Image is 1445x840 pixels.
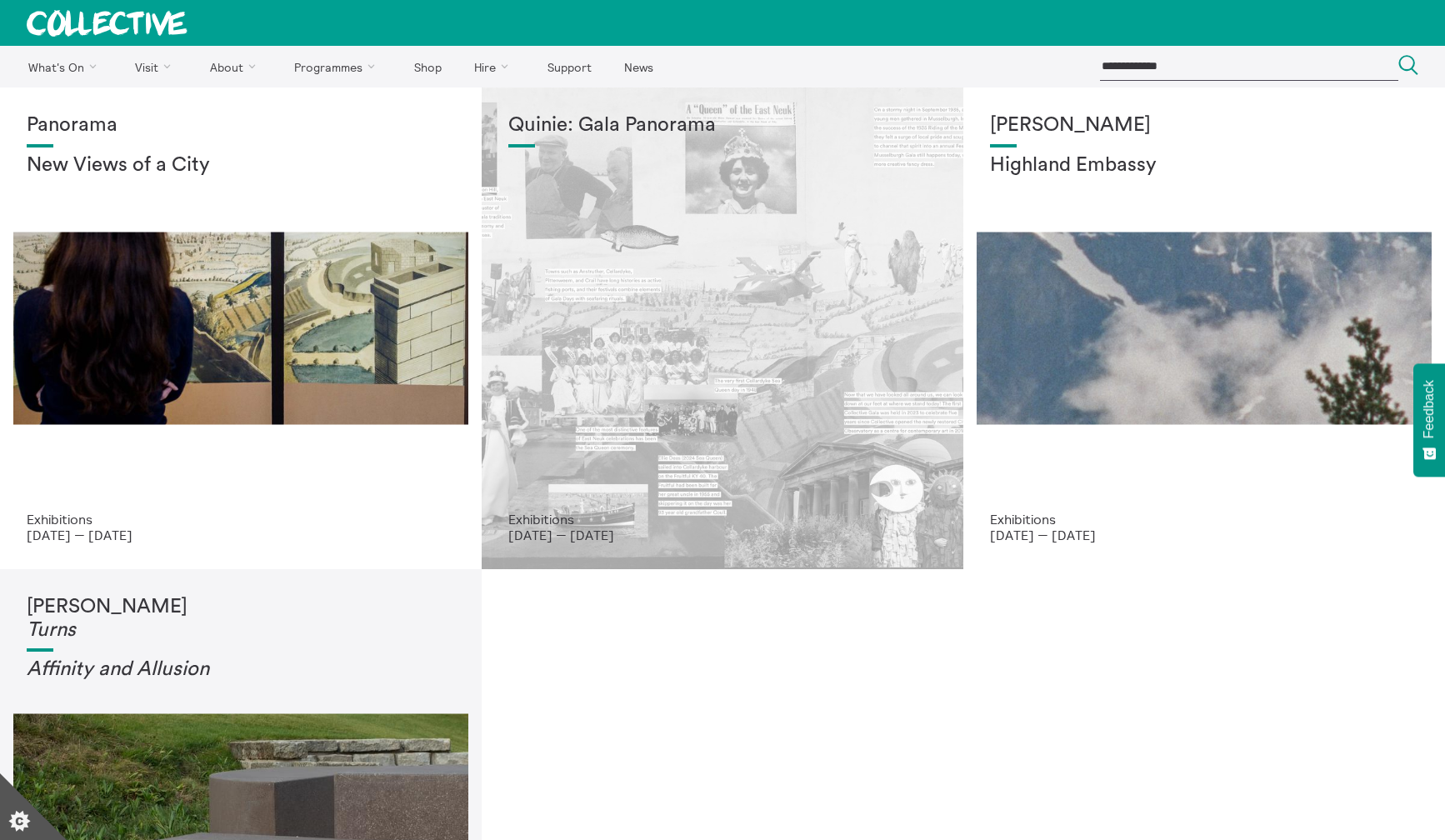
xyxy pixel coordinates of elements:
a: Shop [399,46,456,87]
em: on [187,659,209,679]
a: Visit [121,46,192,87]
a: Solar wheels 17 [PERSON_NAME] Highland Embassy Exhibitions [DATE] — [DATE] [963,87,1445,569]
h1: [PERSON_NAME] [27,596,455,642]
h1: Panorama [27,114,455,137]
h1: Quinie: Gala Panorama [508,114,937,137]
a: About [195,46,277,87]
p: Exhibitions [990,512,1418,527]
a: Hire [460,46,530,87]
a: Programmes [280,46,397,87]
em: Affinity and Allusi [27,659,187,679]
h1: [PERSON_NAME] [990,114,1418,137]
h2: New Views of a City [27,154,455,177]
em: Turns [27,620,76,640]
a: Support [532,46,606,87]
p: [DATE] — [DATE] [508,527,937,542]
a: News [609,46,667,87]
p: [DATE] — [DATE] [990,527,1418,542]
h2: Highland Embassy [990,154,1418,177]
p: Exhibitions [27,512,455,527]
button: Feedback - Show survey [1413,363,1445,477]
a: What's On [13,46,117,87]
p: Exhibitions [508,512,937,527]
p: [DATE] — [DATE] [27,527,455,542]
a: Josie Vallely Quinie: Gala Panorama Exhibitions [DATE] — [DATE] [482,87,963,569]
span: Feedback [1422,380,1437,438]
